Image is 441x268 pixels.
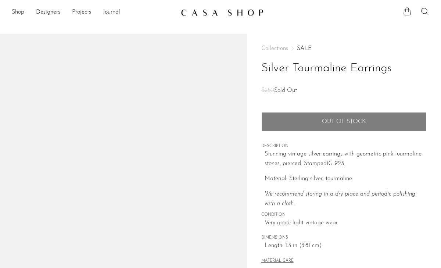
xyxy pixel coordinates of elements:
[327,161,345,167] em: IG 925.
[261,235,427,241] span: DIMENSIONS
[274,87,297,93] span: Sold Out
[261,143,427,150] span: DESCRIPTION
[261,258,294,264] button: MATERIAL CARE
[261,46,427,51] nav: Breadcrumbs
[265,241,427,251] span: Length: 1.5 in (3.81 cm)
[265,191,415,207] i: We recommend storing in a dry place and periodic polishing with a cloth.
[261,46,288,51] span: Collections
[12,6,175,19] ul: NEW HEADER MENU
[36,8,60,17] a: Designers
[297,46,312,51] a: SALE
[12,6,175,19] nav: Desktop navigation
[72,8,91,17] a: Projects
[322,118,366,125] span: Out of stock
[103,8,120,17] a: Journal
[261,87,274,93] span: $250
[265,174,427,184] p: Material: Sterling silver, tourmaline.
[261,212,427,218] span: CONDITION
[261,59,427,78] h1: Silver Tourmaline Earrings
[265,218,427,228] span: Very good; light vintage wear.
[12,8,24,17] a: Shop
[265,150,427,168] p: Stunning vintage silver earrings with geometric pink tourmaline stones, pierced. Stamped
[261,112,427,131] button: Add to cart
